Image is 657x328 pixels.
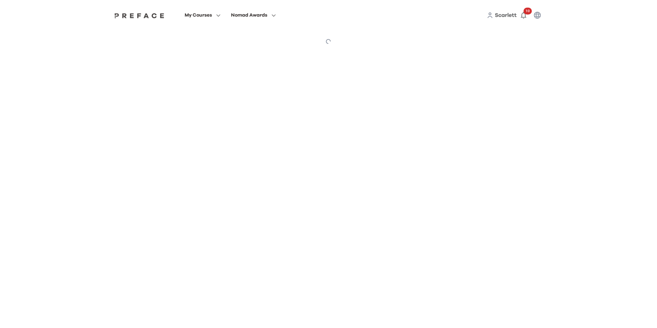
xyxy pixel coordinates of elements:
button: 10 [517,8,530,22]
button: Nomad Awards [229,11,278,20]
a: Preface Logo [113,12,166,18]
span: Nomad Awards [231,11,267,19]
button: My Courses [183,11,223,20]
a: Scarlett [495,11,517,19]
span: 10 [524,8,532,15]
img: Preface Logo [113,13,166,18]
span: My Courses [185,11,212,19]
span: Scarlett [495,12,517,18]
